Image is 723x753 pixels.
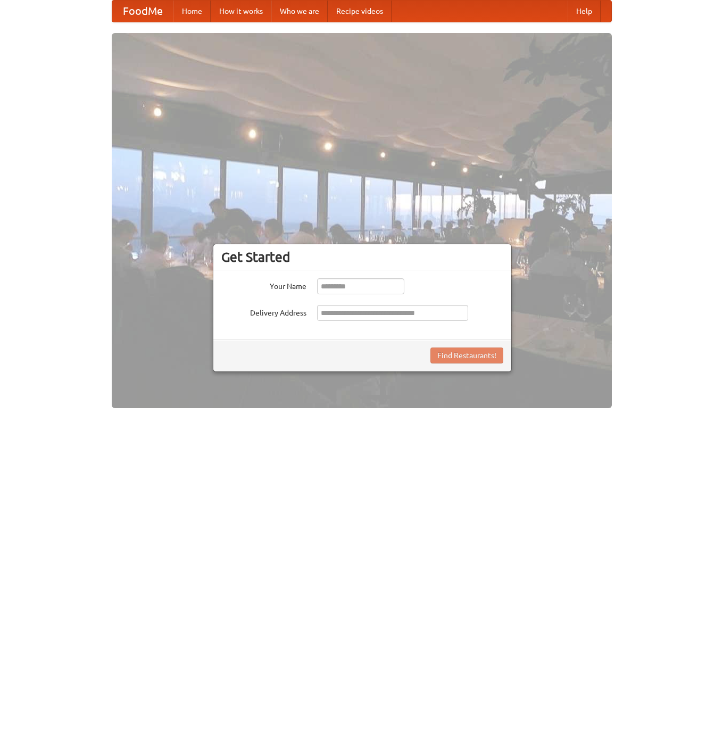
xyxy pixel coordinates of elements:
[430,347,503,363] button: Find Restaurants!
[568,1,601,22] a: Help
[173,1,211,22] a: Home
[221,305,306,318] label: Delivery Address
[211,1,271,22] a: How it works
[328,1,392,22] a: Recipe videos
[221,278,306,292] label: Your Name
[112,1,173,22] a: FoodMe
[221,249,503,265] h3: Get Started
[271,1,328,22] a: Who we are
